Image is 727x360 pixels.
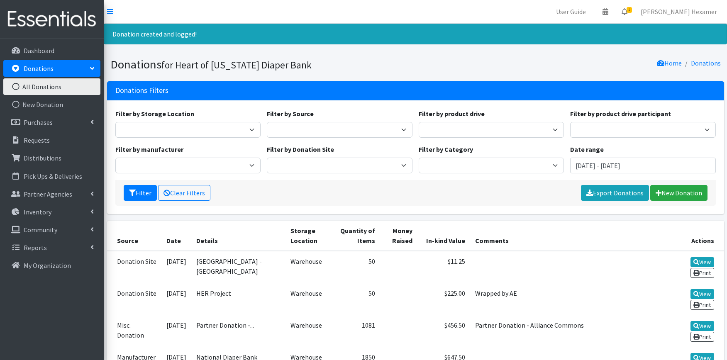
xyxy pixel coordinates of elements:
[24,118,53,126] p: Purchases
[107,221,162,251] th: Source
[690,257,714,267] a: View
[3,204,100,220] a: Inventory
[627,7,632,13] span: 1
[657,59,682,67] a: Home
[267,109,314,119] label: Filter by Source
[158,185,210,201] a: Clear Filters
[581,185,649,201] a: Export Donations
[161,315,191,347] td: [DATE]
[124,185,157,201] button: Filter
[24,190,72,198] p: Partner Agencies
[285,221,334,251] th: Storage Location
[24,172,82,180] p: Pick Ups & Deliveries
[334,315,380,347] td: 1081
[3,221,100,238] a: Community
[570,144,604,154] label: Date range
[191,221,285,251] th: Details
[690,332,714,342] a: Print
[285,251,334,283] td: Warehouse
[24,208,51,216] p: Inventory
[691,59,721,67] a: Donations
[470,221,678,251] th: Comments
[115,109,194,119] label: Filter by Storage Location
[690,321,714,331] a: View
[470,283,678,315] td: Wrapped by AE
[380,221,417,251] th: Money Raised
[285,315,334,347] td: Warehouse
[334,283,380,315] td: 50
[161,59,312,71] small: for Heart of [US_STATE] Diaper Bank
[24,136,50,144] p: Requests
[650,185,707,201] a: New Donation
[115,144,183,154] label: Filter by manufacturer
[267,144,334,154] label: Filter by Donation Site
[419,109,485,119] label: Filter by product drive
[470,315,678,347] td: Partner Donation - Alliance Commons
[110,57,412,72] h1: Donations
[3,96,100,113] a: New Donation
[570,158,716,173] input: January 1, 2011 - December 31, 2011
[24,226,57,234] p: Community
[161,283,191,315] td: [DATE]
[107,251,162,283] td: Donation Site
[417,251,470,283] td: $11.25
[615,3,634,20] a: 1
[3,42,100,59] a: Dashboard
[678,221,724,251] th: Actions
[634,3,724,20] a: [PERSON_NAME] Hexamer
[161,251,191,283] td: [DATE]
[24,261,71,270] p: My Organization
[3,114,100,131] a: Purchases
[107,315,162,347] td: Misc. Donation
[549,3,593,20] a: User Guide
[419,144,473,154] label: Filter by Category
[3,168,100,185] a: Pick Ups & Deliveries
[24,154,61,162] p: Distributions
[24,64,54,73] p: Donations
[3,78,100,95] a: All Donations
[3,239,100,256] a: Reports
[690,300,714,310] a: Print
[334,251,380,283] td: 50
[334,221,380,251] th: Quantity of Items
[3,132,100,148] a: Requests
[417,283,470,315] td: $225.00
[107,283,162,315] td: Donation Site
[285,283,334,315] td: Warehouse
[690,289,714,299] a: View
[115,86,168,95] h3: Donations Filters
[3,60,100,77] a: Donations
[3,186,100,202] a: Partner Agencies
[191,315,285,347] td: Partner Donation -...
[690,268,714,278] a: Print
[191,283,285,315] td: HER Project
[3,5,100,33] img: HumanEssentials
[104,24,727,44] div: Donation created and logged!
[24,46,54,55] p: Dashboard
[191,251,285,283] td: [GEOGRAPHIC_DATA] - [GEOGRAPHIC_DATA]
[417,221,470,251] th: In-kind Value
[3,257,100,274] a: My Organization
[417,315,470,347] td: $456.50
[161,221,191,251] th: Date
[24,243,47,252] p: Reports
[570,109,671,119] label: Filter by product drive participant
[3,150,100,166] a: Distributions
